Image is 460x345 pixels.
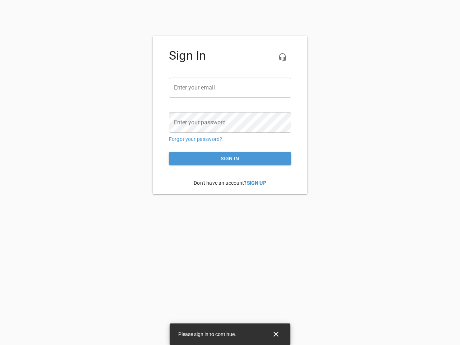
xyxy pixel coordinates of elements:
span: Sign in [175,154,285,163]
button: Sign in [169,152,291,165]
span: Please sign in to continue. [178,331,236,337]
button: Live Chat [274,49,291,66]
a: Sign Up [247,180,266,186]
button: Close [267,326,285,343]
h4: Sign In [169,49,291,63]
p: Don't have an account? [169,174,291,192]
a: Forgot your password? [169,136,222,142]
